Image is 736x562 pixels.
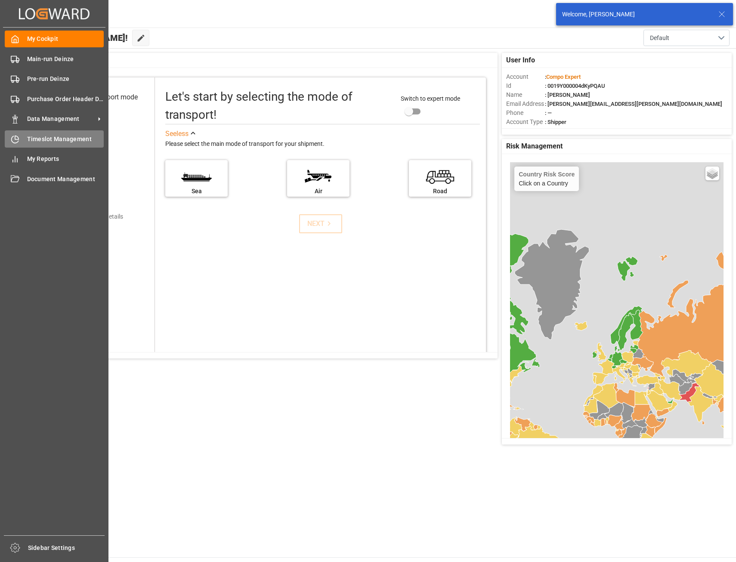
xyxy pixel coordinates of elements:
a: Timeslot Management [5,130,104,147]
div: Select transport mode [71,92,138,102]
a: Main-run Deinze [5,50,104,67]
span: Timeslot Management [27,135,104,144]
a: Pre-run Deinze [5,71,104,87]
span: : Shipper [545,119,566,125]
span: Account Type [506,117,545,127]
span: Default [650,34,669,43]
span: Data Management [27,114,95,124]
span: Id [506,81,545,90]
span: My Reports [27,154,104,164]
div: See less [165,129,189,139]
span: Email Address [506,99,545,108]
div: Click on a Country [519,171,575,187]
a: Layers [705,167,719,180]
span: Phone [506,108,545,117]
button: open menu [643,30,730,46]
div: Air [291,187,345,196]
div: Let's start by selecting the mode of transport! [165,88,392,124]
span: Switch to expert mode [401,95,460,102]
span: Document Management [27,175,104,184]
div: NEXT [307,219,334,229]
span: Main-run Deinze [27,55,104,64]
span: Name [506,90,545,99]
span: : [545,74,581,80]
div: Road [413,187,467,196]
span: Purchase Order Header Deinze [27,95,104,104]
div: Sea [170,187,223,196]
span: : — [545,110,552,116]
div: Welcome, [PERSON_NAME] [562,10,710,19]
div: Please select the main mode of transport for your shipment. [165,139,480,149]
span: Compo Expert [546,74,581,80]
h4: Country Risk Score [519,171,575,178]
span: User Info [506,55,535,65]
a: My Cockpit [5,31,104,47]
span: Account [506,72,545,81]
span: Pre-run Deinze [27,74,104,83]
span: : 0019Y000004dKyPQAU [545,83,605,89]
span: Sidebar Settings [28,543,105,553]
span: : [PERSON_NAME][EMAIL_ADDRESS][PERSON_NAME][DOMAIN_NAME] [545,101,722,107]
button: NEXT [299,214,342,233]
span: My Cockpit [27,34,104,43]
span: Risk Management [506,141,563,151]
a: Purchase Order Header Deinze [5,90,104,107]
span: : [PERSON_NAME] [545,92,590,98]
